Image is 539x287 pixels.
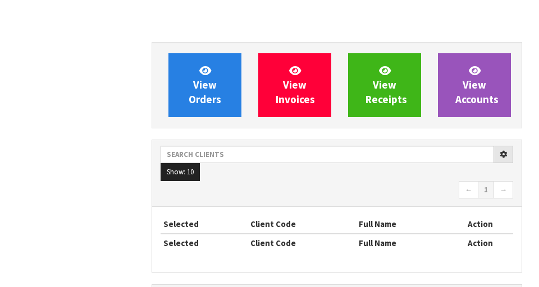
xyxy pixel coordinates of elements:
a: 1 [478,181,494,199]
button: Show: 10 [161,163,200,181]
nav: Page navigation [161,181,513,201]
th: Action [447,215,513,233]
input: Search clients [161,146,494,163]
span: View Invoices [276,64,315,106]
a: ← [459,181,478,199]
th: Full Name [356,234,447,252]
a: ViewOrders [168,53,241,117]
span: View Accounts [455,64,499,106]
th: Selected [161,234,248,252]
th: Client Code [248,234,356,252]
a: ViewAccounts [438,53,511,117]
th: Full Name [356,215,447,233]
th: Client Code [248,215,356,233]
a: → [494,181,513,199]
a: ViewReceipts [348,53,421,117]
th: Selected [161,215,248,233]
a: ViewInvoices [258,53,331,117]
span: View Receipts [366,64,407,106]
span: View Orders [189,64,221,106]
th: Action [447,234,513,252]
